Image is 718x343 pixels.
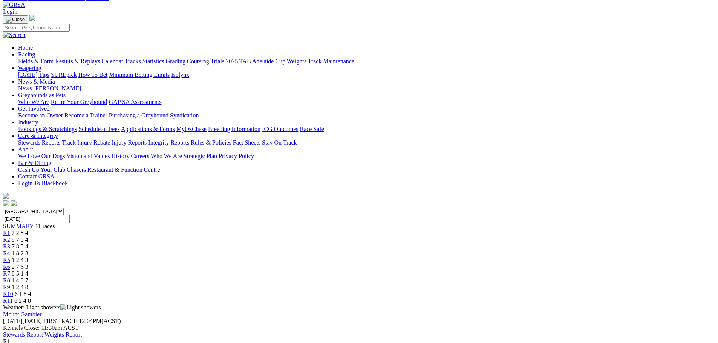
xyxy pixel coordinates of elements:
[12,243,28,250] span: 7 8 5 4
[18,139,60,146] a: Stewards Reports
[18,112,63,119] a: Become an Owner
[3,230,10,236] a: R1
[33,85,81,91] a: [PERSON_NAME]
[184,153,217,159] a: Strategic Plan
[3,223,34,229] a: SUMMARY
[170,112,199,119] a: Syndication
[3,243,10,250] a: R3
[18,180,68,186] a: Login To Blackbook
[18,160,51,166] a: Bar & Dining
[3,250,10,256] span: R4
[66,153,110,159] a: Vision and Values
[109,72,170,78] a: Minimum Betting Limits
[300,126,324,132] a: Race Safe
[125,58,141,64] a: Tracks
[18,153,65,159] a: We Love Our Dogs
[3,270,10,277] a: R7
[3,311,42,317] a: Mount Gambier
[308,58,354,64] a: Track Maintenance
[18,112,715,119] div: Get Involved
[3,8,17,15] a: Login
[208,126,260,132] a: Breeding Information
[233,139,260,146] a: Fact Sheets
[3,193,9,199] img: logo-grsa-white.png
[3,318,42,324] span: [DATE]
[43,318,79,324] span: FIRST RACE:
[18,166,715,173] div: Bar & Dining
[18,92,66,98] a: Greyhounds as Pets
[12,257,28,263] span: 1 2 4 3
[18,99,715,105] div: Greyhounds as Pets
[12,236,28,243] span: 8 7 5 4
[3,257,10,263] a: R5
[18,119,38,125] a: Industry
[64,112,107,119] a: Become a Trainer
[18,173,54,180] a: Contact GRSA
[12,284,28,290] span: 1 2 4 8
[121,126,175,132] a: Applications & Forms
[262,139,297,146] a: Stay On Track
[11,200,17,206] img: twitter.svg
[3,236,10,243] a: R2
[18,51,35,58] a: Racing
[3,297,13,304] a: R11
[18,99,49,105] a: Who We Are
[18,72,715,78] div: Wagering
[78,72,108,78] a: How To Bet
[62,139,110,146] a: Track Injury Rebate
[3,24,70,32] input: Search
[226,58,285,64] a: 2025 TAB Adelaide Cup
[219,153,254,159] a: Privacy Policy
[3,200,9,206] img: facebook.svg
[51,72,77,78] a: SUREpick
[18,146,33,152] a: About
[55,58,100,64] a: Results & Replays
[18,78,55,85] a: News & Media
[78,126,119,132] a: Schedule of Fees
[191,139,231,146] a: Rules & Policies
[18,58,54,64] a: Fields & Form
[43,318,121,324] span: 12:04PM(ACST)
[3,32,26,38] img: Search
[3,277,10,284] span: R8
[210,58,224,64] a: Trials
[3,318,23,324] span: [DATE]
[3,2,25,8] img: GRSA
[51,99,107,105] a: Retire Your Greyhound
[14,297,31,304] span: 6 2 4 8
[3,284,10,290] a: R9
[112,139,147,146] a: Injury Reports
[18,166,65,173] a: Cash Up Your Club
[18,72,49,78] a: [DATE] Tips
[18,126,77,132] a: Bookings & Scratchings
[18,105,50,112] a: Get Involved
[171,72,189,78] a: Isolynx
[148,139,189,146] a: Integrity Reports
[287,58,306,64] a: Weights
[101,58,123,64] a: Calendar
[3,291,13,297] a: R10
[44,331,82,338] a: Weights Report
[18,85,715,92] div: News & Media
[18,58,715,65] div: Racing
[151,153,182,159] a: Who We Are
[18,65,41,71] a: Wagering
[12,250,28,256] span: 1 8 2 3
[176,126,207,132] a: MyOzChase
[18,153,715,160] div: About
[109,99,162,105] a: GAP SA Assessments
[12,277,28,284] span: 1 4 3 7
[12,270,28,277] span: 8 5 1 4
[18,133,58,139] a: Care & Integrity
[3,264,10,270] a: R6
[187,58,209,64] a: Coursing
[131,153,149,159] a: Careers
